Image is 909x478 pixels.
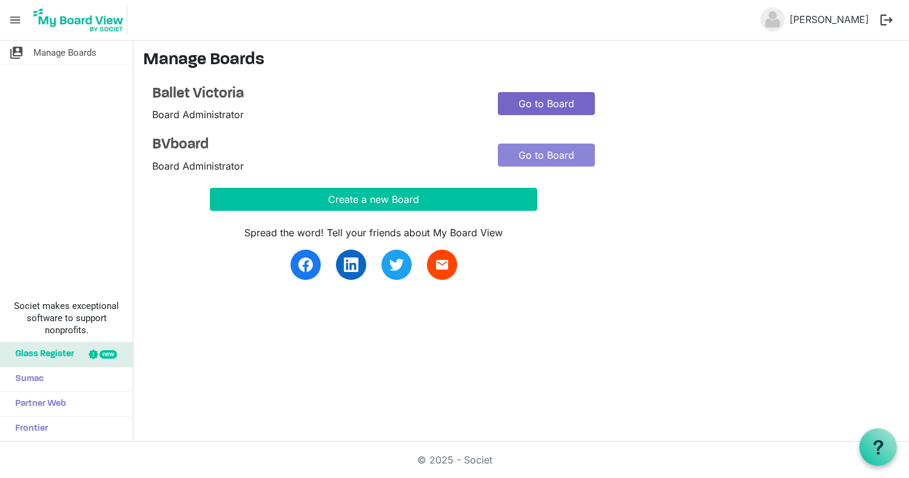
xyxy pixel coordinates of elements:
[344,257,358,272] img: linkedin.svg
[30,5,132,35] a: My Board View Logo
[9,342,74,367] span: Glass Register
[152,160,244,172] span: Board Administrator
[9,417,48,441] span: Frontier
[152,136,480,154] a: BVboard
[760,7,785,32] img: no-profile-picture.svg
[210,188,537,211] button: Create a new Board
[9,392,66,416] span: Partner Web
[4,8,27,32] span: menu
[785,7,874,32] a: [PERSON_NAME]
[5,300,127,336] span: Societ makes exceptional software to support nonprofits.
[99,350,117,359] div: new
[874,7,899,33] button: logout
[152,85,480,103] a: Ballet Victoria
[298,257,313,272] img: facebook.svg
[498,144,595,167] a: Go to Board
[30,5,127,35] img: My Board View Logo
[33,41,96,65] span: Manage Boards
[427,250,457,280] a: email
[152,108,244,121] span: Board Administrator
[143,50,899,71] h3: Manage Boards
[417,454,492,466] a: © 2025 - Societ
[210,225,537,240] div: Spread the word! Tell your friends about My Board View
[498,92,595,115] a: Go to Board
[9,367,44,391] span: Sumac
[9,41,24,65] span: switch_account
[389,257,404,272] img: twitter.svg
[435,257,449,272] span: email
